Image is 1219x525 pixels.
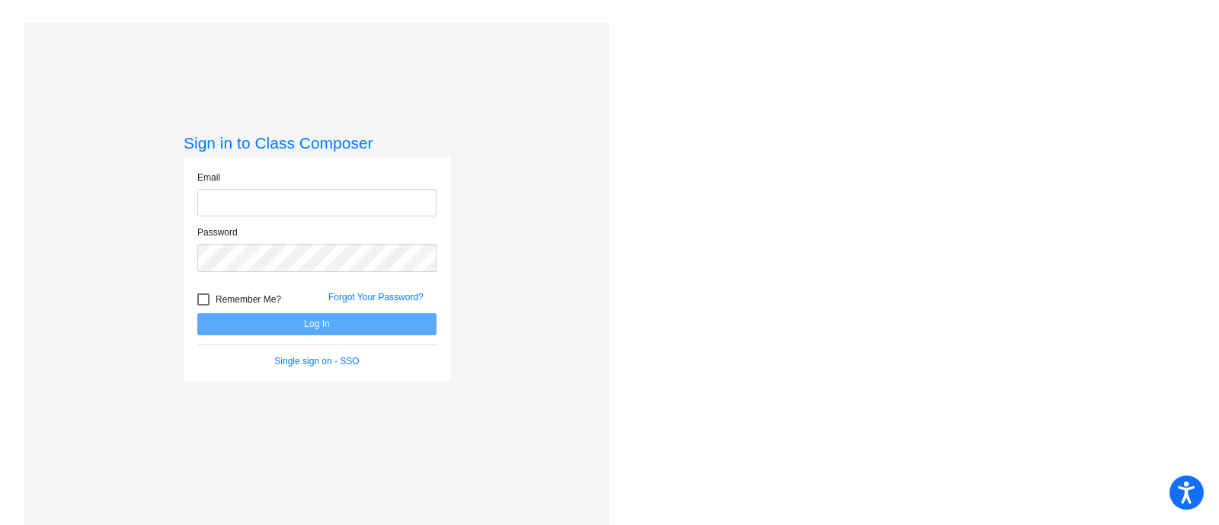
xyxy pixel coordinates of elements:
h3: Sign in to Class Composer [184,133,450,152]
label: Password [197,226,238,239]
a: Forgot Your Password? [328,292,424,303]
label: Email [197,171,220,184]
span: Remember Me? [216,290,281,309]
a: Single sign on - SSO [274,356,359,367]
button: Log In [197,313,437,335]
